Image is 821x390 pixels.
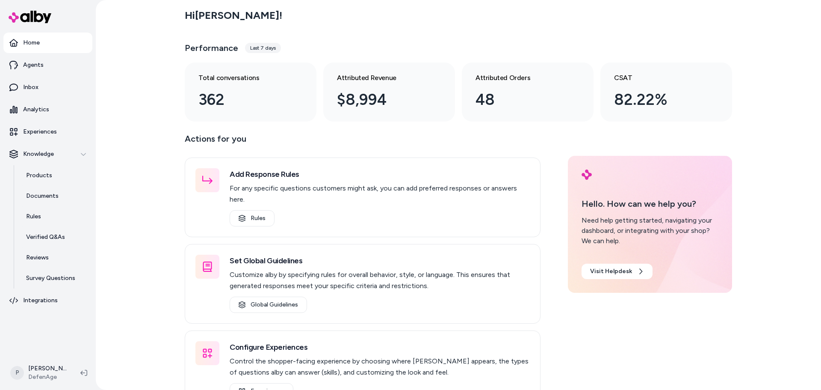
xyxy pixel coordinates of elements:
[26,192,59,200] p: Documents
[230,183,530,205] p: For any specific questions customers might ask, you can add preferred responses or answers here.
[18,227,92,247] a: Verified Q&As
[198,88,289,111] div: 362
[5,359,74,387] button: P[PERSON_NAME]DefenAge
[614,88,705,111] div: 82.22%
[18,206,92,227] a: Rules
[23,128,57,136] p: Experiences
[3,77,92,98] a: Inbox
[3,99,92,120] a: Analytics
[10,366,24,380] span: P
[198,73,289,83] h3: Total conversations
[337,73,428,83] h3: Attributed Revenue
[230,341,530,353] h3: Configure Experiences
[230,356,530,378] p: Control the shopper-facing experience by choosing where [PERSON_NAME] appears, the types of quest...
[230,269,530,292] p: Customize alby by specifying rules for overall behavior, style, or language. This ensures that ge...
[26,212,41,221] p: Rules
[18,165,92,186] a: Products
[582,197,718,210] p: Hello. How can we help you?
[230,210,275,226] a: Rules
[23,61,44,69] p: Agents
[18,247,92,268] a: Reviews
[185,9,282,22] h2: Hi [PERSON_NAME] !
[23,105,49,114] p: Analytics
[337,88,428,111] div: $8,994
[23,39,40,47] p: Home
[230,168,530,180] h3: Add Response Rules
[475,88,566,111] div: 48
[230,255,530,267] h3: Set Global Guidelines
[3,290,92,311] a: Integrations
[582,170,592,180] img: alby Logo
[28,373,67,381] span: DefenAge
[26,253,49,262] p: Reviews
[3,55,92,75] a: Agents
[614,73,705,83] h3: CSAT
[475,73,566,83] h3: Attributed Orders
[185,42,238,54] h3: Performance
[185,63,316,122] a: Total conversations 362
[26,233,65,241] p: Verified Q&As
[600,63,732,122] a: CSAT 82.22%
[323,63,455,122] a: Attributed Revenue $8,994
[18,186,92,206] a: Documents
[3,122,92,142] a: Experiences
[28,364,67,373] p: [PERSON_NAME]
[23,150,54,158] p: Knowledge
[3,144,92,164] button: Knowledge
[462,63,594,122] a: Attributed Orders 48
[26,274,75,283] p: Survey Questions
[230,297,307,313] a: Global Guidelines
[245,43,281,53] div: Last 7 days
[18,268,92,289] a: Survey Questions
[582,215,718,246] div: Need help getting started, navigating your dashboard, or integrating with your shop? We can help.
[23,83,38,92] p: Inbox
[185,132,540,152] p: Actions for you
[23,296,58,305] p: Integrations
[3,33,92,53] a: Home
[26,171,52,180] p: Products
[582,264,653,279] a: Visit Helpdesk
[9,11,51,23] img: alby Logo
